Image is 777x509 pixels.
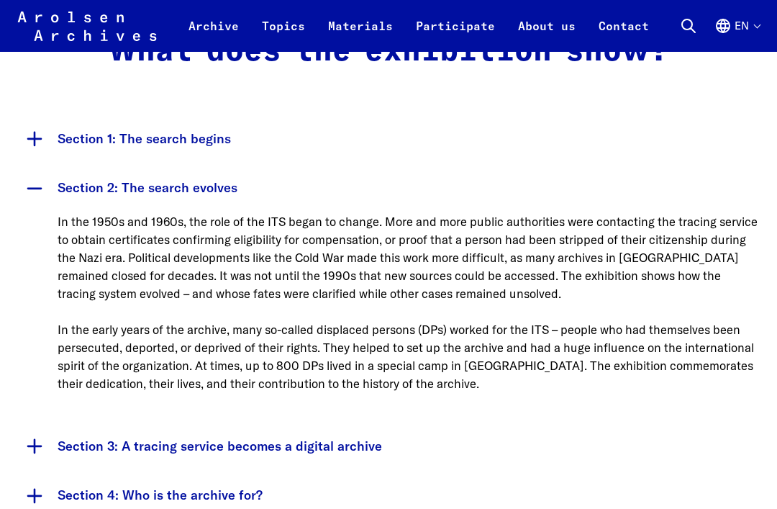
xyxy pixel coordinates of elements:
a: Topics [250,17,317,52]
button: Section 1: The search begins [17,114,760,164]
button: Section 3: A tracing service becomes a digital archive [17,422,760,472]
strong: What does the exhibition show? [109,37,668,67]
div: Section 2: The search evolves [17,213,760,422]
a: Participate [404,17,506,52]
a: Contact [587,17,660,52]
button: Section 2: The search evolves [17,163,760,213]
a: Materials [317,17,404,52]
p: In the 1950s and 1960s, the role of the ITS began to change. More and more public authorities wer... [58,213,760,393]
nav: Primary [177,9,660,43]
button: English, language selection [714,17,760,52]
a: Archive [177,17,250,52]
a: About us [506,17,587,52]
